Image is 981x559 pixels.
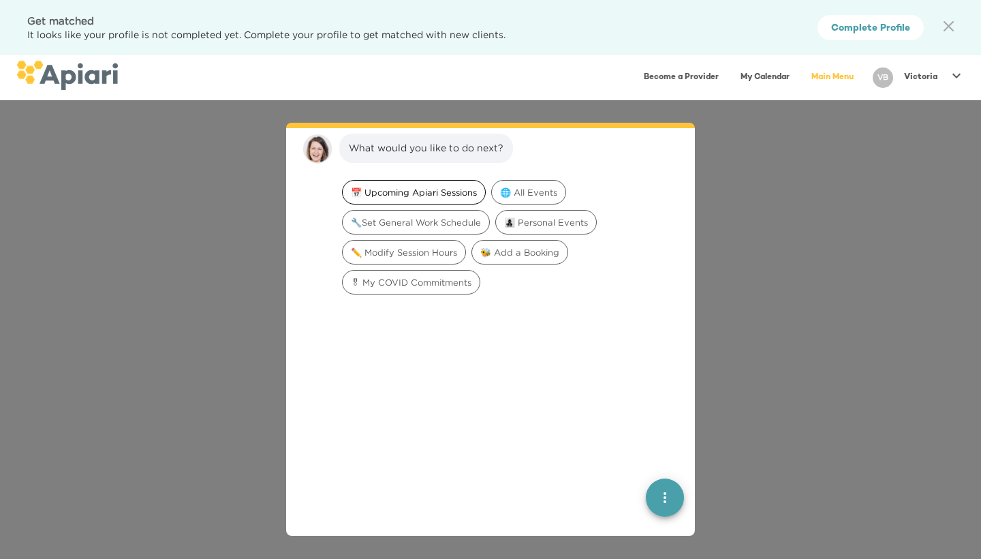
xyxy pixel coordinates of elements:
[343,246,465,259] span: ✏️ Modify Session Hours
[904,72,937,83] p: Victoria
[817,15,924,41] button: Complete Profile
[492,186,565,199] span: 🌐 All Events
[803,63,862,91] a: Main Menu
[342,180,486,205] div: 📅 Upcoming Apiari Sessions
[343,216,489,229] span: 🔧Set General Work Schedule
[16,61,118,90] img: logo
[732,63,798,91] a: My Calendar
[342,240,466,265] div: ✏️ Modify Session Hours
[646,479,684,517] button: quick menu
[342,270,480,294] div: 🎖 My COVID Commitments
[343,186,485,199] span: 📅 Upcoming Apiari Sessions
[873,67,893,88] div: VB
[349,141,503,155] div: What would you like to do next?
[27,29,505,40] span: It looks like your profile is not completed yet. Complete your profile to get matched with new cl...
[302,134,332,164] img: amy.37686e0395c82528988e.png
[496,216,596,229] span: 👩‍👧‍👦 Personal Events
[495,210,597,235] div: 👩‍👧‍👦 Personal Events
[636,63,727,91] a: Become a Provider
[342,210,490,235] div: 🔧Set General Work Schedule
[27,15,94,26] span: Get matched
[472,246,567,259] span: 🐝 Add a Booking
[831,20,910,37] span: Complete Profile
[343,276,480,289] span: 🎖 My COVID Commitments
[471,240,568,265] div: 🐝 Add a Booking
[491,180,566,205] div: 🌐 All Events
